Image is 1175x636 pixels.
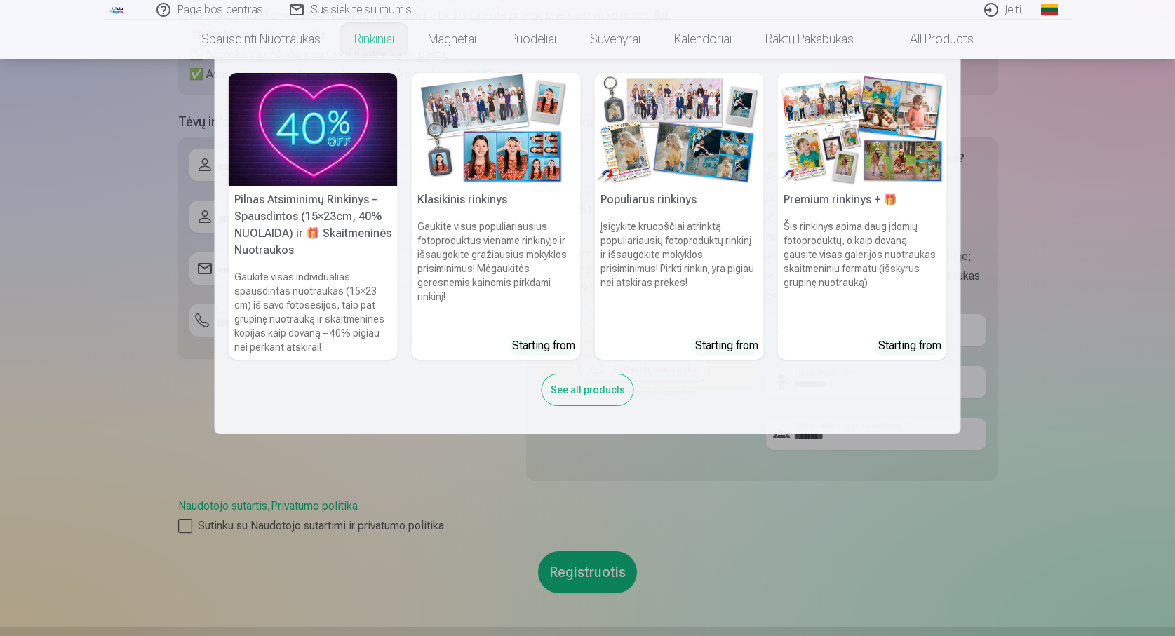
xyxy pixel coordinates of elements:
[109,6,125,14] img: /fa2
[778,73,947,360] a: Premium rinkinys + 🎁Premium rinkinys + 🎁Šis rinkinys apima daug įdomių fotoproduktų, o kaip dovan...
[412,214,581,332] h6: Gaukite visus populiariausius fotoproduktus viename rinkinyje ir išsaugokite gražiausius mokyklos...
[184,20,337,59] a: Spausdinti nuotraukas
[542,381,634,396] a: See all products
[878,337,941,354] div: Starting from
[748,20,871,59] a: Raktų pakabukas
[871,20,991,59] a: All products
[657,20,748,59] a: Kalendoriai
[229,73,398,360] a: Pilnas Atsiminimų Rinkinys – Spausdintos (15×23cm, 40% NUOLAIDA) ir 🎁 Skaitmeninės NuotraukosPiln...
[595,73,764,360] a: Populiarus rinkinysPopuliarus rinkinysĮsigykite kruopščiai atrinktą populiariausių fotoproduktų r...
[412,73,581,360] a: Klasikinis rinkinysKlasikinis rinkinysGaukite visus populiariausius fotoproduktus viename rinkiny...
[337,20,411,59] a: Rinkiniai
[573,20,657,59] a: Suvenyrai
[778,73,947,186] img: Premium rinkinys + 🎁
[595,214,764,332] h6: Įsigykite kruopščiai atrinktą populiariausių fotoproduktų rinkinį ir išsaugokite mokyklos prisimi...
[229,73,398,186] img: Pilnas Atsiminimų Rinkinys – Spausdintos (15×23cm, 40% NUOLAIDA) ir 🎁 Skaitmeninės Nuotraukos
[411,20,493,59] a: Magnetai
[542,374,634,406] div: See all products
[595,73,764,186] img: Populiarus rinkinys
[512,337,575,354] div: Starting from
[595,186,764,214] h5: Populiarus rinkinys
[229,186,398,264] h5: Pilnas Atsiminimų Rinkinys – Spausdintos (15×23cm, 40% NUOLAIDA) ir 🎁 Skaitmeninės Nuotraukos
[493,20,573,59] a: Puodeliai
[778,214,947,332] h6: Šis rinkinys apima daug įdomių fotoproduktų, o kaip dovaną gausite visas galerijos nuotraukas ska...
[778,186,947,214] h5: Premium rinkinys + 🎁
[412,73,581,186] img: Klasikinis rinkinys
[695,337,758,354] div: Starting from
[229,264,398,360] h6: Gaukite visas individualias spausdintas nuotraukas (15×23 cm) iš savo fotosesijos, taip pat grupi...
[412,186,581,214] h5: Klasikinis rinkinys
